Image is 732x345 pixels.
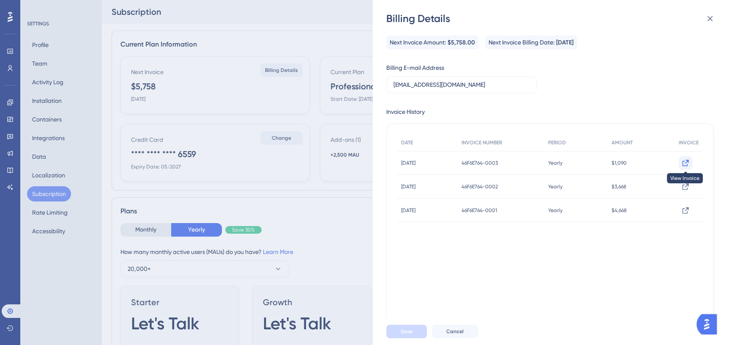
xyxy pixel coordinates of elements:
span: Cancel [446,328,464,335]
button: Save [386,325,427,338]
div: Invoice History [386,107,425,117]
div: Billing Details [386,12,720,25]
span: Save [401,328,412,335]
span: INVOICE [679,139,699,146]
span: Yearly [548,160,563,166]
span: Next Invoice Amount: [390,37,446,47]
span: Next Invoice Billing Date: [489,37,554,47]
span: Yearly [548,207,563,214]
span: INVOICE NUMBER [462,139,502,146]
span: [DATE] [401,207,415,214]
span: Yearly [548,183,563,190]
span: [DATE] [556,38,574,48]
span: $5,758.00 [448,38,475,48]
div: Billing E-mail Address [386,63,444,73]
span: DATE [401,139,413,146]
span: [DATE] [401,160,415,166]
iframe: UserGuiding AI Assistant Launcher [696,312,722,337]
span: 46F6E764-0003 [462,160,498,166]
input: E-mail [393,80,530,89]
span: 46F6E764-0002 [462,183,498,190]
span: PERIOD [548,139,566,146]
span: $1,090 [612,160,627,166]
span: $3,668 [612,183,626,190]
span: 46F6E764-0001 [462,207,497,214]
span: AMOUNT [612,139,633,146]
button: Cancel [432,325,478,338]
span: [DATE] [401,183,415,190]
span: $4,668 [612,207,627,214]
